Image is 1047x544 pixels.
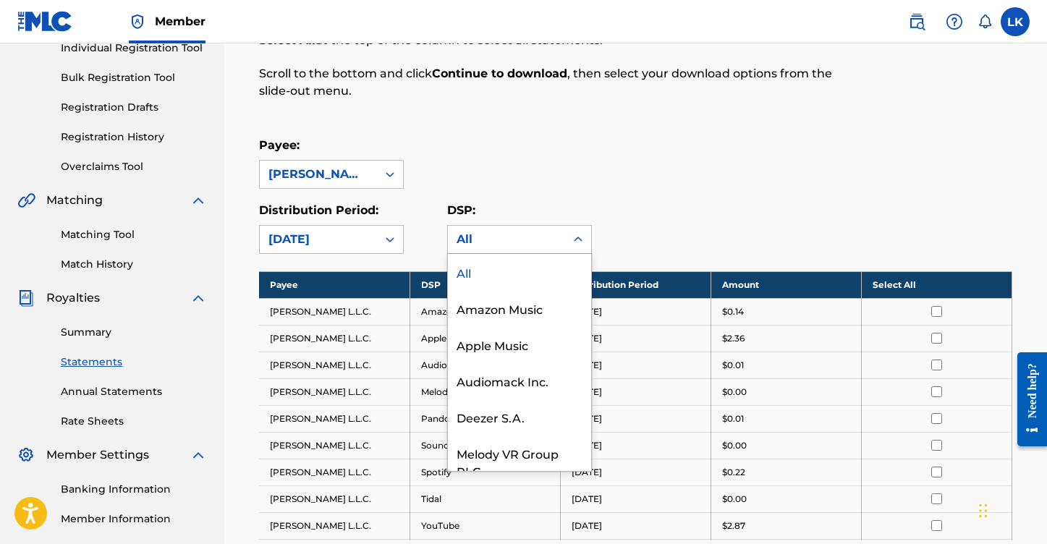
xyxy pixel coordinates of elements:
[410,512,560,539] td: YouTube
[259,485,410,512] td: [PERSON_NAME] L.L.C.
[259,405,410,432] td: [PERSON_NAME] L.L.C.
[410,271,560,298] th: DSP
[61,257,207,272] a: Match History
[560,325,711,352] td: [DATE]
[46,289,100,307] span: Royalties
[560,271,711,298] th: Distribution Period
[259,459,410,485] td: [PERSON_NAME] L.L.C.
[61,70,207,85] a: Bulk Registration Tool
[432,67,567,80] strong: Continue to download
[61,227,207,242] a: Matching Tool
[61,482,207,497] a: Banking Information
[560,512,711,539] td: [DATE]
[155,13,205,30] span: Member
[861,271,1012,298] th: Select All
[61,384,207,399] a: Annual Statements
[975,475,1047,544] iframe: Chat Widget
[259,138,300,152] label: Payee:
[448,435,591,488] div: Melody VR Group PLC
[259,298,410,325] td: [PERSON_NAME] L.L.C.
[560,352,711,378] td: [DATE]
[259,378,410,405] td: [PERSON_NAME] L.L.C.
[190,192,207,209] img: expand
[410,378,560,405] td: Melody VR Group PLC
[17,289,35,307] img: Royalties
[560,405,711,432] td: [DATE]
[410,405,560,432] td: Pandora
[61,325,207,340] a: Summary
[259,271,410,298] th: Payee
[259,512,410,539] td: [PERSON_NAME] L.L.C.
[457,231,556,248] div: All
[448,399,591,435] div: Deezer S.A.
[46,446,149,464] span: Member Settings
[410,459,560,485] td: Spotify
[61,100,207,115] a: Registration Drafts
[190,289,207,307] img: expand
[722,386,747,399] p: $0.00
[560,298,711,325] td: [DATE]
[259,325,410,352] td: [PERSON_NAME] L.L.C.
[259,352,410,378] td: [PERSON_NAME] L.L.C.
[908,13,925,30] img: search
[410,485,560,512] td: Tidal
[722,466,745,479] p: $0.22
[259,203,378,217] label: Distribution Period:
[448,326,591,362] div: Apple Music
[268,231,368,248] div: [DATE]
[410,325,560,352] td: Apple Music
[560,432,711,459] td: [DATE]
[17,11,73,32] img: MLC Logo
[722,359,744,372] p: $0.01
[410,352,560,378] td: Audiomack Inc.
[722,332,745,345] p: $2.36
[17,446,35,464] img: Member Settings
[722,493,747,506] p: $0.00
[560,485,711,512] td: [DATE]
[61,159,207,174] a: Overclaims Tool
[46,192,103,209] span: Matching
[61,129,207,145] a: Registration History
[722,519,745,532] p: $2.87
[722,305,744,318] p: $0.14
[711,271,861,298] th: Amount
[946,13,963,30] img: help
[940,7,969,36] div: Help
[447,203,475,217] label: DSP:
[259,432,410,459] td: [PERSON_NAME] L.L.C.
[722,412,744,425] p: $0.01
[1001,7,1030,36] div: User Menu
[190,446,207,464] img: expand
[448,254,591,290] div: All
[560,378,711,405] td: [DATE]
[410,298,560,325] td: Amazon Music
[448,290,591,326] div: Amazon Music
[979,489,988,532] div: Drag
[902,7,931,36] a: Public Search
[61,41,207,56] a: Individual Registration Tool
[61,511,207,527] a: Member Information
[61,414,207,429] a: Rate Sheets
[410,432,560,459] td: SoundCloud Operations Inc.
[978,14,992,29] div: Notifications
[268,166,368,183] div: [PERSON_NAME] L.L.C.
[560,459,711,485] td: [DATE]
[1006,339,1047,459] iframe: Resource Center
[722,439,747,452] p: $0.00
[17,192,35,209] img: Matching
[61,354,207,370] a: Statements
[259,65,839,100] p: Scroll to the bottom and click , then select your download options from the slide-out menu.
[129,13,146,30] img: Top Rightsholder
[448,362,591,399] div: Audiomack Inc.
